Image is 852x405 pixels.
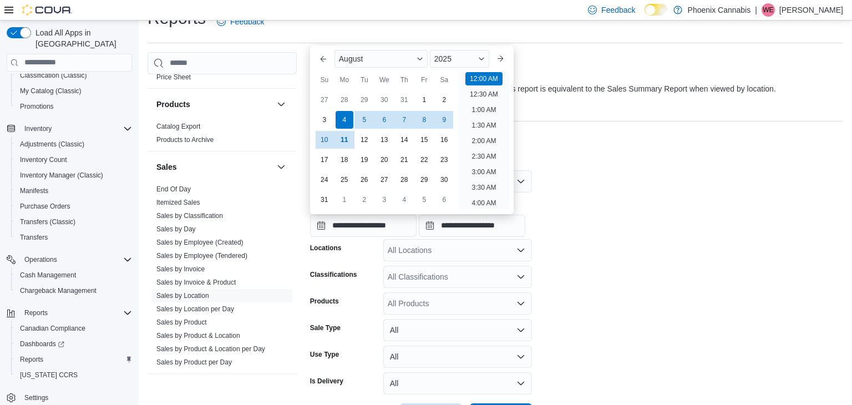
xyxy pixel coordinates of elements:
span: Transfers [16,231,132,244]
li: 12:00 AM [465,72,503,85]
div: Sales [148,183,297,373]
button: Next month [491,50,509,68]
a: Chargeback Management [16,284,101,297]
div: day-25 [336,171,353,189]
span: My Catalog (Classic) [20,87,82,95]
button: Reports [20,306,52,320]
input: Dark Mode [645,4,668,16]
a: Dashboards [11,336,136,352]
li: 2:00 AM [467,134,500,148]
span: Sales by Location per Day [156,305,234,313]
span: Reports [20,306,132,320]
label: Use Type [310,350,339,359]
button: Inventory Manager (Classic) [11,168,136,183]
span: Transfers (Classic) [20,217,75,226]
div: day-29 [356,91,373,109]
a: Manifests [16,184,53,198]
span: Load All Apps in [GEOGRAPHIC_DATA] [31,27,132,49]
span: 2025 [434,54,452,63]
label: Products [310,297,339,306]
span: Classification (Classic) [16,69,132,82]
div: day-31 [316,191,333,209]
span: Inventory [24,124,52,133]
div: day-23 [435,151,453,169]
div: day-30 [435,171,453,189]
span: Reports [16,353,132,366]
input: Press the down key to open a popover containing a calendar. [419,215,525,237]
span: Sales by Product per Day [156,358,232,367]
span: Settings [20,391,132,404]
div: Su [316,71,333,89]
span: Reports [24,308,48,317]
span: Promotions [16,100,132,113]
button: Transfers [11,230,136,245]
div: day-11 [336,131,353,149]
div: day-1 [415,91,433,109]
span: Cash Management [20,271,76,280]
span: Sales by Product & Location [156,331,240,340]
li: 2:30 AM [467,150,500,163]
button: Sales [156,161,272,173]
button: All [383,346,532,368]
span: Inventory [20,122,132,135]
span: Classification (Classic) [20,71,87,80]
span: Sales by Product [156,318,207,327]
a: Sales by Classification [156,212,223,220]
span: Dashboards [16,337,132,351]
a: Itemized Sales [156,199,200,206]
span: Sales by Classification [156,211,223,220]
a: Sales by Product & Location per Day [156,345,265,353]
button: Cash Management [11,267,136,283]
button: Products [156,99,272,110]
h3: Products [156,99,190,110]
li: 3:00 AM [467,165,500,179]
button: Previous Month [315,50,332,68]
div: Wael elrifai [762,3,775,17]
span: Cash Management [16,269,132,282]
span: Chargeback Management [16,284,132,297]
span: Manifests [20,186,48,195]
span: Inventory Manager (Classic) [16,169,132,182]
button: Adjustments (Classic) [11,136,136,152]
button: Purchase Orders [11,199,136,214]
a: Adjustments (Classic) [16,138,89,151]
div: day-18 [336,151,353,169]
span: Washington CCRS [16,368,132,382]
a: Reports [16,353,48,366]
span: Operations [24,255,57,264]
button: My Catalog (Classic) [11,83,136,99]
button: Inventory [20,122,56,135]
span: August [339,54,363,63]
span: Purchase Orders [20,202,70,211]
button: Reports [2,305,136,321]
div: day-14 [395,131,413,149]
span: Feedback [601,4,635,16]
span: Reports [20,355,43,364]
button: Promotions [11,99,136,114]
span: Settings [24,393,48,402]
span: Price Sheet [156,73,191,82]
a: Dashboards [16,337,69,351]
a: Sales by Employee (Created) [156,239,244,246]
span: Products to Archive [156,135,214,144]
a: End Of Day [156,185,191,193]
a: Feedback [212,11,268,33]
span: Operations [20,253,132,266]
button: All [383,372,532,394]
div: View sales totals by location for a specified date range. This report is equivalent to the Sales ... [310,83,776,95]
button: Canadian Compliance [11,321,136,336]
div: day-3 [316,111,333,129]
span: Transfers [20,233,48,242]
input: Press the down key to enter a popover containing a calendar. Press the escape key to close the po... [310,215,417,237]
span: Sales by Employee (Tendered) [156,251,247,260]
label: Is Delivery [310,377,343,386]
p: Phoenix Cannabis [688,3,751,17]
span: We [763,3,773,17]
button: Open list of options [516,272,525,281]
span: Canadian Compliance [16,322,132,335]
button: Inventory Count [11,152,136,168]
span: Sales by Invoice & Product [156,278,236,287]
div: day-6 [435,191,453,209]
a: [US_STATE] CCRS [16,368,82,382]
div: day-13 [376,131,393,149]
